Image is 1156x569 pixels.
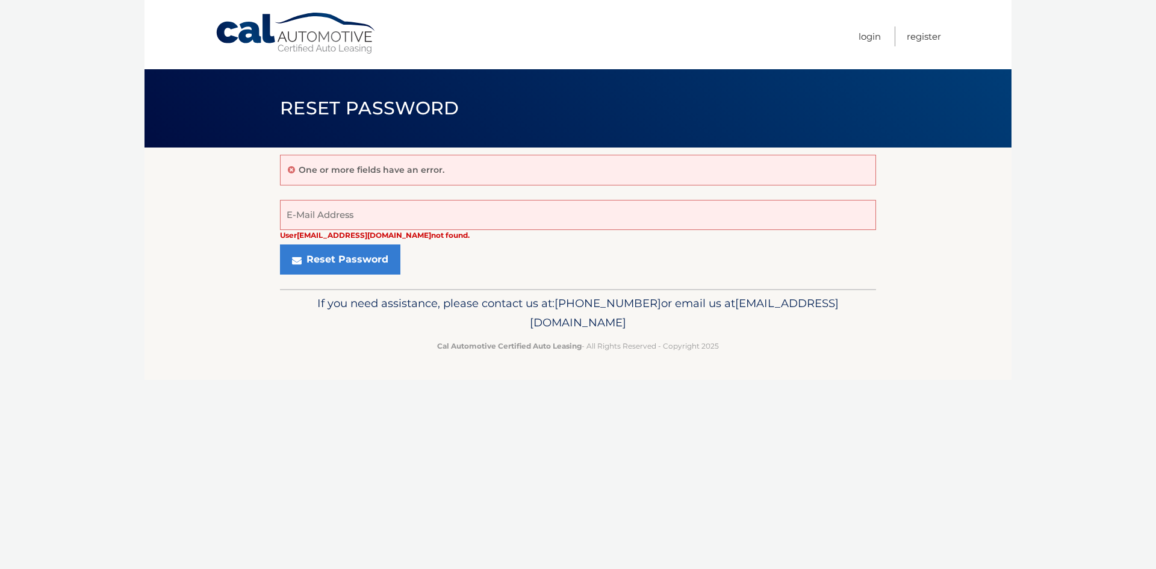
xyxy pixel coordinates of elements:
[299,164,444,175] p: One or more fields have an error.
[280,200,876,230] input: E-Mail Address
[280,244,400,275] button: Reset Password
[288,294,868,332] p: If you need assistance, please contact us at: or email us at
[859,26,881,46] a: Login
[555,296,661,310] span: [PHONE_NUMBER]
[907,26,941,46] a: Register
[280,97,459,119] span: Reset Password
[530,296,839,329] span: [EMAIL_ADDRESS][DOMAIN_NAME]
[288,340,868,352] p: - All Rights Reserved - Copyright 2025
[215,12,378,55] a: Cal Automotive
[437,341,582,350] strong: Cal Automotive Certified Auto Leasing
[280,231,470,240] strong: User [EMAIL_ADDRESS][DOMAIN_NAME] not found.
